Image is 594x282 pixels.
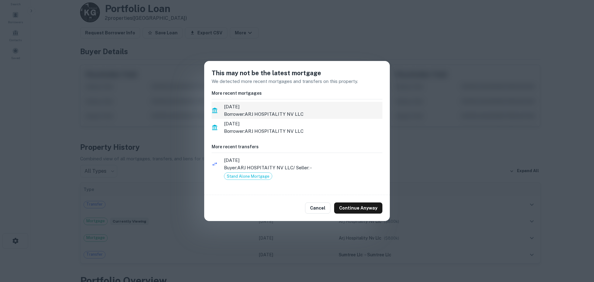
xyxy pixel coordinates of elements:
h6: More recent transfers [212,143,382,150]
h5: This may not be the latest mortgage [212,68,382,78]
button: Continue Anyway [334,202,382,214]
span: [DATE] [224,120,382,128]
p: Borrower: ARJ HOSPITALITY NV LLC [224,128,382,135]
h6: More recent mortgages [212,90,382,97]
div: Stand Alone Mortgage [224,172,272,180]
span: [DATE] [224,157,382,164]
p: We detected more recent mortgages and transfers on this property. [212,78,382,85]
p: Buyer: ARJ HOSPITAITY NV LLC / Seller: - [224,164,382,171]
button: Cancel [305,202,330,214]
span: Stand Alone Mortgage [224,173,272,180]
p: Borrower: ARJ HOSPITALITY NV LLC [224,111,382,118]
iframe: Chat Widget [563,232,594,262]
span: [DATE] [224,103,382,111]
